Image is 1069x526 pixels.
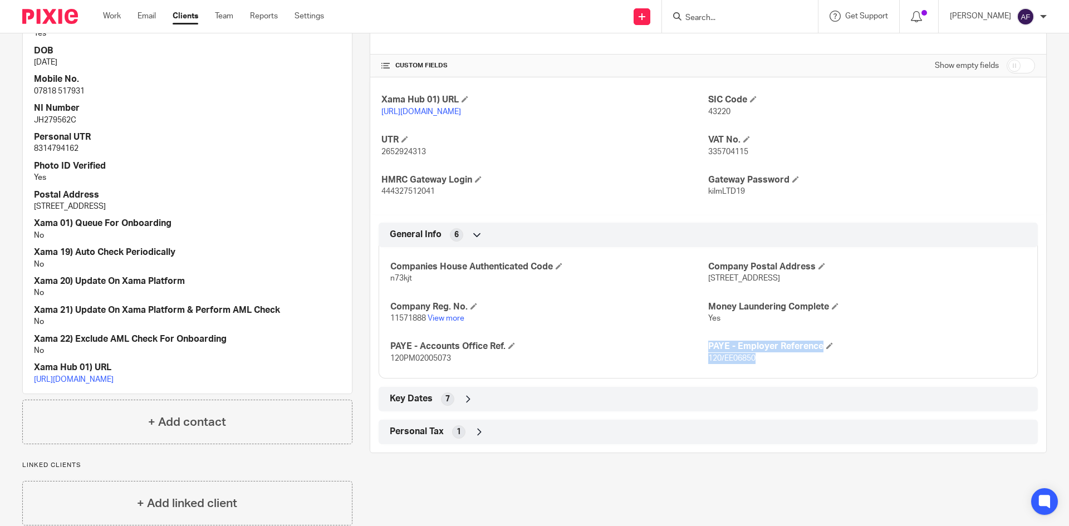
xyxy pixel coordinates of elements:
[34,86,341,97] p: 07818 517931
[34,316,341,327] p: No
[708,274,780,282] span: [STREET_ADDRESS]
[708,108,730,116] span: 43220
[34,160,341,172] h4: Photo ID Verified
[138,11,156,22] a: Email
[34,247,341,258] h4: Xama 19) Auto Check Periodically
[708,188,745,195] span: kilmLTD19
[103,11,121,22] a: Work
[390,274,412,282] span: n73kjt
[295,11,324,22] a: Settings
[34,73,341,85] h4: Mobile No.
[34,172,341,183] p: Yes
[708,148,748,156] span: 335704115
[708,314,720,322] span: Yes
[381,108,461,116] a: [URL][DOMAIN_NAME]
[935,60,999,71] label: Show empty fields
[22,9,78,24] img: Pixie
[34,115,341,126] p: JH279562C
[708,174,1035,186] h4: Gateway Password
[34,189,341,201] h4: Postal Address
[390,314,426,322] span: 11571888
[34,333,341,345] h4: Xama 22) Exclude AML Check For Onboarding
[381,134,708,146] h4: UTR
[708,94,1035,106] h4: SIC Code
[137,495,237,512] h4: + Add linked client
[173,11,198,22] a: Clients
[34,143,341,154] p: 8314794162
[428,314,464,322] a: View more
[34,102,341,114] h4: NI Number
[215,11,233,22] a: Team
[148,414,226,431] h4: + Add contact
[684,13,784,23] input: Search
[381,148,426,156] span: 2652924313
[708,261,1026,273] h4: Company Postal Address
[381,174,708,186] h4: HMRC Gateway Login
[34,131,341,143] h4: Personal UTR
[390,341,708,352] h4: PAYE - Accounts Office Ref.
[22,461,352,470] p: Linked clients
[390,355,451,362] span: 120PM02005073
[708,341,1026,352] h4: PAYE - Employer Reference
[390,393,433,405] span: Key Dates
[454,229,459,240] span: 6
[381,188,435,195] span: 444327512041
[381,61,708,70] h4: CUSTOM FIELDS
[34,304,341,316] h4: Xama 21) Update On Xama Platform & Perform AML Check
[34,45,341,57] h4: DOB
[390,301,708,313] h4: Company Reg. No.
[34,287,341,298] p: No
[708,134,1035,146] h4: VAT No.
[845,12,888,20] span: Get Support
[1017,8,1034,26] img: svg%3E
[381,94,708,106] h4: Xama Hub 01) URL
[708,301,1026,313] h4: Money Laundering Complete
[34,201,341,212] p: [STREET_ADDRESS]
[390,426,444,437] span: Personal Tax
[390,261,708,273] h4: Companies House Authenticated Code
[390,229,442,240] span: General Info
[445,394,450,405] span: 7
[34,362,341,373] h4: Xama Hub 01) URL
[34,345,341,356] p: No
[34,230,341,241] p: No
[250,11,278,22] a: Reports
[34,276,341,287] h4: Xama 20) Update On Xama Platform
[34,57,341,68] p: [DATE]
[950,11,1011,22] p: [PERSON_NAME]
[34,259,341,270] p: No
[34,376,114,384] a: [URL][DOMAIN_NAME]
[34,28,341,39] p: Yes
[34,218,341,229] h4: Xama 01) Queue For Onboarding
[708,355,756,362] span: 120/EE06850
[457,426,461,437] span: 1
